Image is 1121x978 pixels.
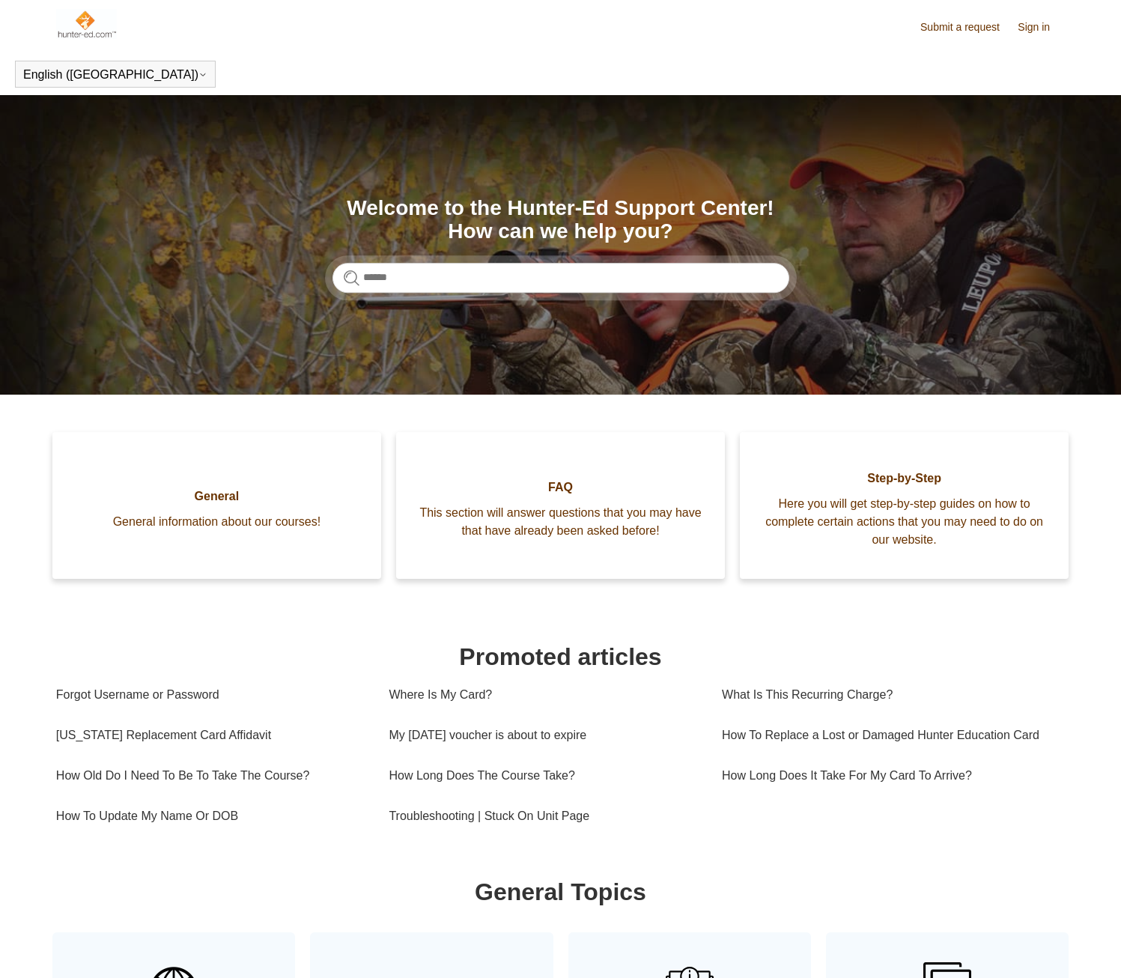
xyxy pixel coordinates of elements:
[389,796,699,836] a: Troubleshooting | Stuck On Unit Page
[389,715,699,756] a: My [DATE] voucher is about to expire
[56,9,117,39] img: Hunter-Ed Help Center home page
[740,432,1069,579] a: Step-by-Step Here you will get step-by-step guides on how to complete certain actions that you ma...
[75,513,359,531] span: General information about our courses!
[52,432,381,579] a: General General information about our courses!
[1024,928,1111,967] div: Chat Support
[722,675,1055,715] a: What Is This Recurring Charge?
[419,504,702,540] span: This section will answer questions that you may have that have already been asked before!
[56,715,367,756] a: [US_STATE] Replacement Card Affidavit
[56,756,367,796] a: How Old Do I Need To Be To Take The Course?
[56,639,1065,675] h1: Promoted articles
[396,432,725,579] a: FAQ This section will answer questions that you may have that have already been asked before!
[56,874,1065,910] h1: General Topics
[389,756,699,796] a: How Long Does The Course Take?
[762,495,1046,549] span: Here you will get step-by-step guides on how to complete certain actions that you may need to do ...
[332,197,789,243] h1: Welcome to the Hunter-Ed Support Center! How can we help you?
[389,675,699,715] a: Where Is My Card?
[419,479,702,496] span: FAQ
[332,263,789,293] input: Search
[75,488,359,505] span: General
[722,756,1055,796] a: How Long Does It Take For My Card To Arrive?
[762,470,1046,488] span: Step-by-Step
[56,796,367,836] a: How To Update My Name Or DOB
[23,68,207,82] button: English ([GEOGRAPHIC_DATA])
[1018,19,1065,35] a: Sign in
[920,19,1015,35] a: Submit a request
[722,715,1055,756] a: How To Replace a Lost or Damaged Hunter Education Card
[56,675,367,715] a: Forgot Username or Password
